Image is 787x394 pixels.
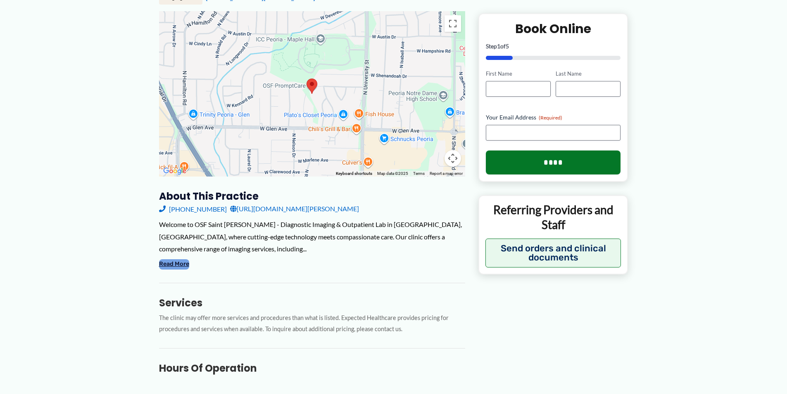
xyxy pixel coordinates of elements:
[486,70,551,78] label: First Name
[445,15,461,32] button: Toggle fullscreen view
[430,171,463,176] a: Report a map error
[159,203,227,215] a: [PHONE_NUMBER]
[556,70,621,78] label: Last Name
[485,202,621,232] p: Referring Providers and Staff
[539,115,562,121] span: (Required)
[159,259,189,269] button: Read More
[159,296,465,309] h3: Services
[486,21,621,37] h2: Book Online
[497,43,500,50] span: 1
[159,362,465,375] h3: Hours of Operation
[377,171,408,176] span: Map data ©2025
[445,150,461,167] button: Map camera controls
[159,313,465,335] p: The clinic may offer more services and procedures than what is listed. Expected Healthcare provid...
[161,166,188,177] a: Open this area in Google Maps (opens a new window)
[159,190,465,203] h3: About this practice
[486,43,621,49] p: Step of
[159,218,465,255] div: Welcome to OSF Saint [PERSON_NAME] - Diagnostic Imaging & Outpatient Lab in [GEOGRAPHIC_DATA], [G...
[486,113,621,122] label: Your Email Address
[413,171,425,176] a: Terms (opens in new tab)
[506,43,509,50] span: 5
[161,166,188,177] img: Google
[485,238,621,267] button: Send orders and clinical documents
[336,171,372,177] button: Keyboard shortcuts
[230,203,359,215] a: [URL][DOMAIN_NAME][PERSON_NAME]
